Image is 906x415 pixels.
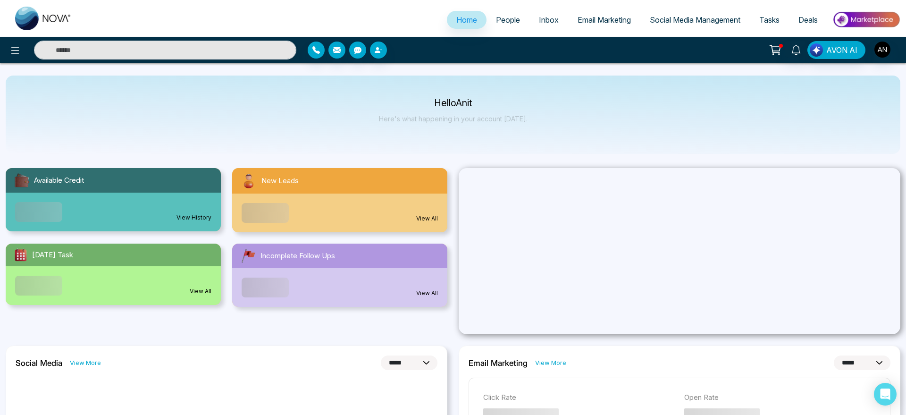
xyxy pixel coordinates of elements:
span: Home [456,15,477,25]
img: newLeads.svg [240,172,258,190]
span: Available Credit [34,175,84,186]
h2: Email Marketing [469,358,528,368]
a: Incomplete Follow UpsView All [226,244,453,307]
span: People [496,15,520,25]
a: View More [70,358,101,367]
a: View More [535,358,566,367]
span: New Leads [261,176,299,186]
span: Inbox [539,15,559,25]
img: User Avatar [874,42,890,58]
a: View History [176,213,211,222]
img: todayTask.svg [13,247,28,263]
img: Nova CRM Logo [15,7,72,30]
span: [DATE] Task [32,250,73,261]
a: Social Media Management [640,11,750,29]
p: Click Rate [483,392,675,403]
img: followUps.svg [240,247,257,264]
a: Tasks [750,11,789,29]
a: Home [447,11,487,29]
a: New LeadsView All [226,168,453,232]
span: Incomplete Follow Ups [260,251,335,262]
div: Open Intercom Messenger [874,383,897,406]
span: Tasks [759,15,780,25]
a: Email Marketing [568,11,640,29]
span: Deals [798,15,818,25]
a: View All [190,287,211,296]
span: Social Media Management [650,15,740,25]
p: Open Rate [684,392,876,403]
button: AVON AI [807,41,865,59]
img: availableCredit.svg [13,172,30,189]
a: View All [416,289,438,297]
a: Inbox [529,11,568,29]
span: AVON AI [826,44,857,56]
h2: Social Media [16,358,62,368]
span: Email Marketing [578,15,631,25]
a: Deals [789,11,827,29]
img: Lead Flow [810,43,823,57]
p: Hello Anit [379,99,528,107]
img: Market-place.gif [832,9,900,30]
p: Here's what happening in your account [DATE]. [379,115,528,123]
a: People [487,11,529,29]
a: View All [416,214,438,223]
